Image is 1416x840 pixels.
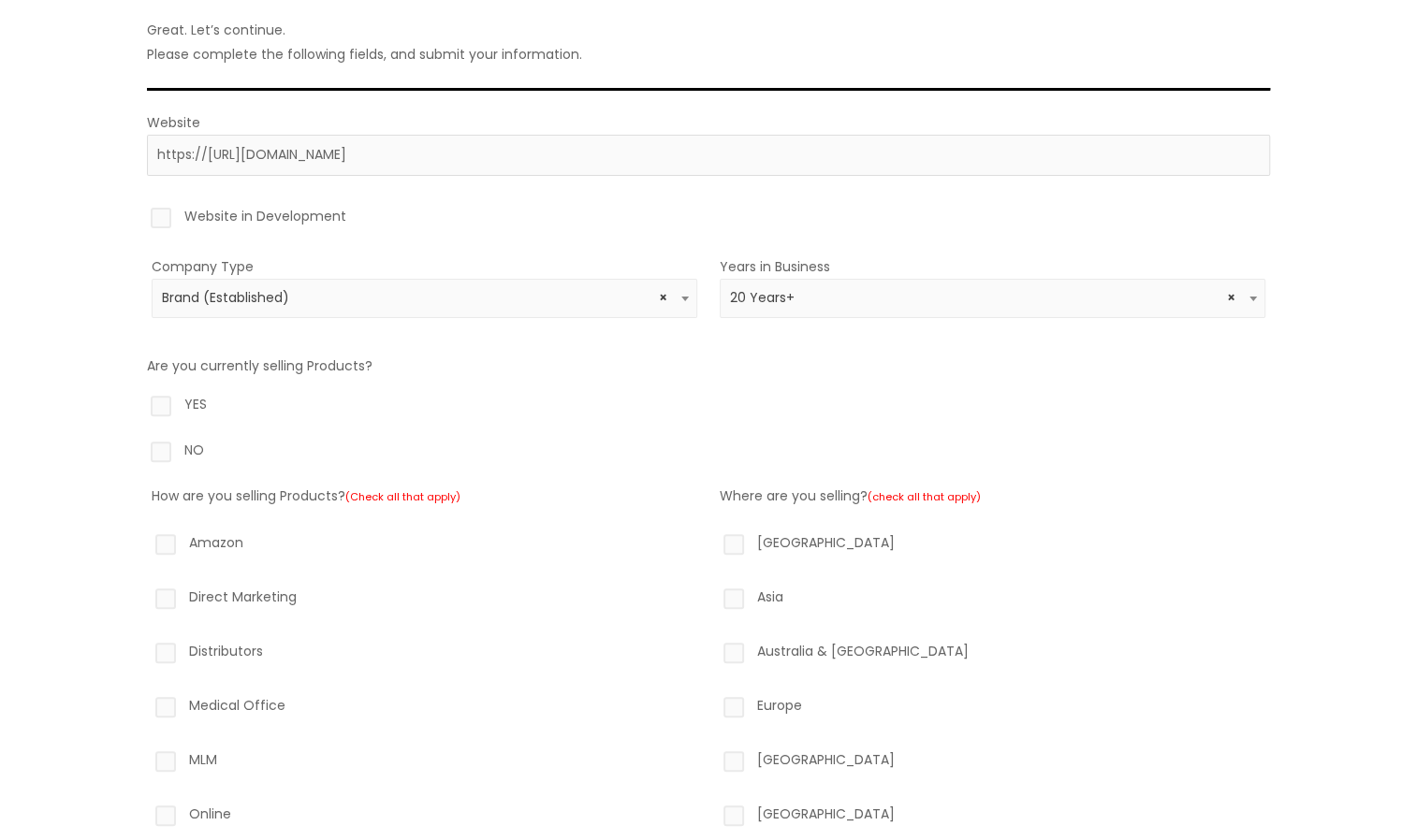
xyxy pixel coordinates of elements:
[152,802,697,833] label: Online
[720,639,1265,671] label: Australia & [GEOGRAPHIC_DATA]
[720,279,1265,318] span: 20 Years+
[152,279,697,318] span: Brand (Established)
[720,802,1265,833] label: [GEOGRAPHIC_DATA]
[152,257,254,276] label: Company Type
[152,693,697,725] label: Medical Office
[152,530,697,562] label: Amazon
[147,113,200,132] label: Website
[720,530,1265,562] label: [GEOGRAPHIC_DATA]
[152,585,697,616] label: Direct Marketing
[147,18,1270,66] p: Great. Let’s continue. Please complete the following fields, and submit your information.
[730,289,1254,307] span: 20 Years+
[1227,289,1235,307] span: Remove all items
[147,204,1270,236] label: Website in Development
[152,486,460,505] label: How are you selling Products?
[720,747,1265,779] label: [GEOGRAPHIC_DATA]
[720,693,1265,725] label: Europe
[720,585,1265,616] label: Asia
[152,747,697,779] label: MLM
[147,356,372,375] label: Are you currently selling Products?
[147,438,1270,470] label: NO
[147,392,1270,424] label: YES
[720,486,981,505] label: Where are you selling?
[720,257,830,276] label: Years in Business
[152,639,697,671] label: Distributors
[868,489,981,504] small: (check all that apply)
[345,489,460,504] small: (Check all that apply)
[162,289,686,307] span: Brand (Established)
[659,289,667,307] span: Remove all items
